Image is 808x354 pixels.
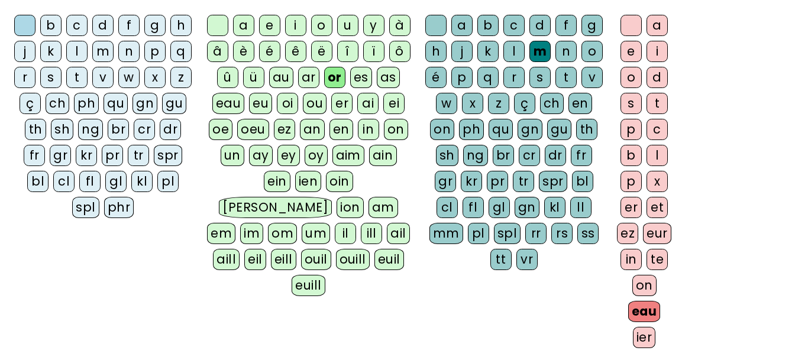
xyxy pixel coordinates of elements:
[617,223,638,244] div: ez
[490,249,512,270] div: tt
[132,93,157,114] div: gn
[620,145,642,166] div: b
[544,197,565,218] div: kl
[389,41,411,62] div: ô
[331,93,353,114] div: er
[377,67,400,88] div: as
[463,145,488,166] div: ng
[249,145,273,166] div: ay
[92,15,114,36] div: d
[647,171,668,192] div: x
[570,197,592,218] div: ll
[271,249,296,270] div: eill
[358,119,379,140] div: in
[437,197,458,218] div: cl
[300,119,325,140] div: an
[108,119,129,140] div: br
[92,67,114,88] div: v
[519,145,540,166] div: cr
[243,67,264,88] div: ü
[20,93,41,114] div: ç
[429,223,463,244] div: mm
[555,15,577,36] div: f
[620,67,642,88] div: o
[268,223,297,244] div: om
[363,15,384,36] div: y
[425,67,447,88] div: é
[647,197,668,218] div: et
[74,93,99,114] div: ph
[489,119,513,140] div: qu
[463,197,484,218] div: fl
[92,41,114,62] div: m
[329,119,353,140] div: en
[298,67,319,88] div: ar
[170,15,192,36] div: h
[503,41,525,62] div: l
[451,41,473,62] div: j
[128,145,149,166] div: tr
[118,41,140,62] div: n
[383,93,405,114] div: ei
[581,41,603,62] div: o
[249,93,272,114] div: eu
[104,197,134,218] div: phr
[259,41,280,62] div: é
[51,119,73,140] div: sh
[326,171,353,192] div: oin
[302,223,330,244] div: um
[503,15,525,36] div: c
[357,93,379,114] div: ai
[477,67,499,88] div: q
[337,197,364,218] div: ion
[337,15,358,36] div: u
[207,41,228,62] div: â
[515,197,539,218] div: gn
[336,249,370,270] div: ouill
[233,41,254,62] div: è
[647,41,668,62] div: i
[571,145,592,166] div: fr
[324,67,345,88] div: or
[436,93,457,114] div: w
[217,67,238,88] div: û
[154,145,182,166] div: spr
[162,93,186,114] div: gu
[513,171,534,192] div: tr
[647,249,668,270] div: te
[79,171,101,192] div: fl
[647,145,668,166] div: l
[40,15,62,36] div: b
[529,67,551,88] div: s
[311,15,332,36] div: o
[369,145,397,166] div: ain
[581,15,603,36] div: g
[633,327,656,348] div: ier
[170,67,192,88] div: z
[14,67,35,88] div: r
[628,301,661,322] div: eau
[277,93,298,114] div: oi
[305,145,328,166] div: oy
[529,41,551,62] div: m
[240,223,263,244] div: im
[620,249,642,270] div: in
[285,41,306,62] div: ê
[25,119,46,140] div: th
[295,171,322,192] div: ien
[647,67,668,88] div: d
[514,93,535,114] div: ç
[576,119,597,140] div: th
[78,119,103,140] div: ng
[105,171,127,192] div: gl
[104,93,128,114] div: qu
[285,15,306,36] div: i
[27,171,49,192] div: bl
[529,15,551,36] div: d
[620,171,642,192] div: p
[516,249,538,270] div: vr
[461,171,482,192] div: kr
[374,249,404,270] div: euil
[361,223,382,244] div: ill
[102,145,123,166] div: pr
